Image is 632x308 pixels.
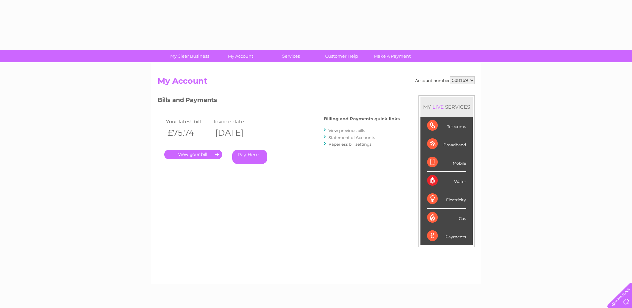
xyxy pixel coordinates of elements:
[328,128,365,133] a: View previous bills
[427,227,466,245] div: Payments
[427,153,466,172] div: Mobile
[427,190,466,208] div: Electricity
[212,117,260,126] td: Invoice date
[365,50,420,62] a: Make A Payment
[264,50,318,62] a: Services
[164,117,212,126] td: Your latest bill
[427,172,466,190] div: Water
[164,150,222,159] a: .
[164,126,212,140] th: £75.74
[324,116,400,121] h4: Billing and Payments quick links
[158,95,400,107] h3: Bills and Payments
[427,209,466,227] div: Gas
[431,104,445,110] div: LIVE
[162,50,217,62] a: My Clear Business
[328,135,375,140] a: Statement of Accounts
[314,50,369,62] a: Customer Help
[232,150,267,164] a: Pay Here
[427,135,466,153] div: Broadband
[212,126,260,140] th: [DATE]
[213,50,268,62] a: My Account
[415,76,475,84] div: Account number
[328,142,371,147] a: Paperless bill settings
[158,76,475,89] h2: My Account
[420,97,473,116] div: MY SERVICES
[427,117,466,135] div: Telecoms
